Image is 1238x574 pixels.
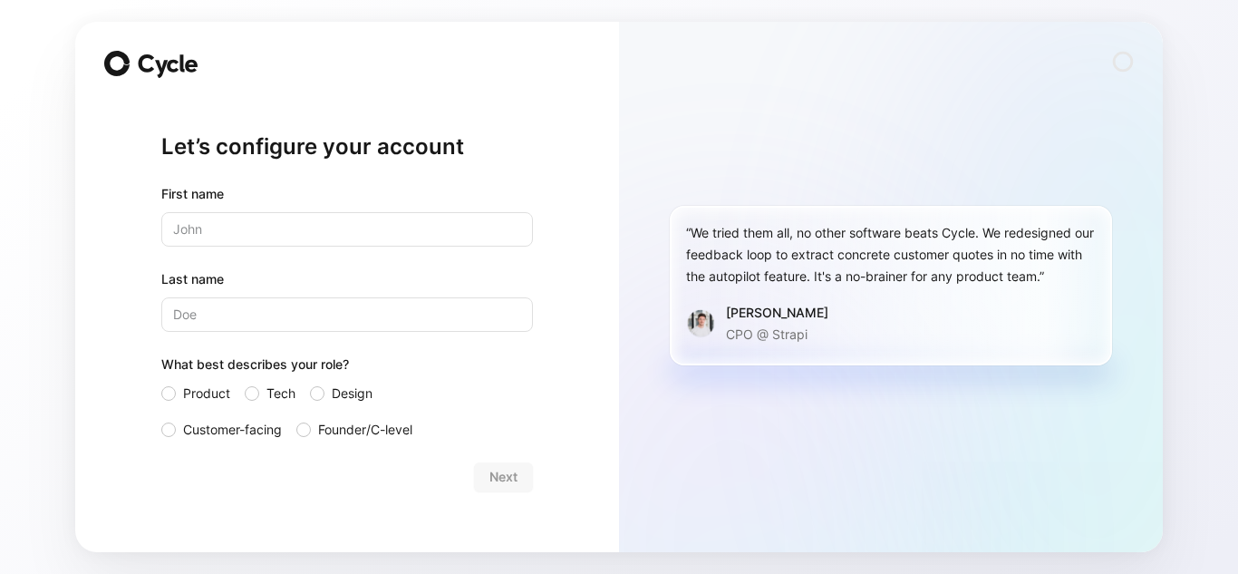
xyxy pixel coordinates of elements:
span: Product [183,383,230,404]
input: John [161,212,533,247]
span: Customer-facing [183,419,282,441]
input: Doe [161,297,533,332]
div: [PERSON_NAME] [726,302,828,324]
div: What best describes your role? [161,354,533,383]
span: Tech [266,383,295,404]
div: “We tried them all, no other software beats Cycle. We redesigned our feedback loop to extract con... [686,222,1096,287]
span: Design [332,383,372,404]
h1: Let’s configure your account [161,132,533,161]
p: CPO @ Strapi [726,324,828,345]
span: Founder/C-level [318,419,412,441]
label: Last name [161,268,533,290]
div: First name [161,183,533,205]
